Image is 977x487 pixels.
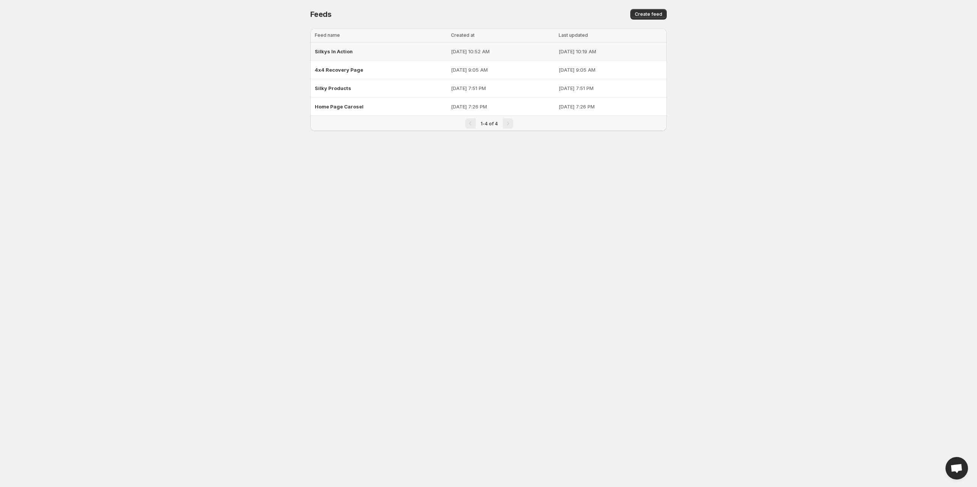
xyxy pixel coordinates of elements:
p: [DATE] 9:05 AM [559,66,662,74]
span: Last updated [559,32,588,38]
p: [DATE] 7:26 PM [451,103,554,110]
span: Feeds [310,10,332,19]
nav: Pagination [310,116,667,131]
p: [DATE] 7:51 PM [559,84,662,92]
p: [DATE] 10:52 AM [451,48,554,55]
span: Silky Products [315,85,351,91]
span: Home Page Carosel [315,104,364,110]
span: Created at [451,32,475,38]
span: Silkys In Action [315,48,353,54]
p: [DATE] 10:19 AM [559,48,662,55]
p: [DATE] 7:51 PM [451,84,554,92]
button: Create feed [630,9,667,20]
div: Open chat [945,457,968,479]
span: Feed name [315,32,340,38]
span: Create feed [635,11,662,17]
p: [DATE] 9:05 AM [451,66,554,74]
span: 1-4 of 4 [481,121,498,126]
p: [DATE] 7:26 PM [559,103,662,110]
span: 4x4 Recovery Page [315,67,363,73]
